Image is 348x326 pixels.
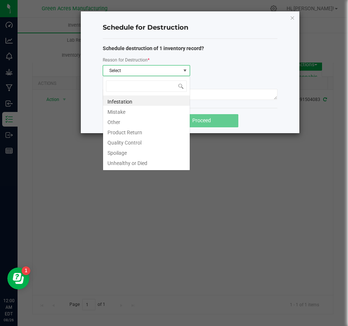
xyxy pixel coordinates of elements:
[103,65,181,76] span: Select
[103,57,150,63] label: Reason for Destruction
[103,23,277,33] h4: Schedule for Destruction
[7,267,29,289] iframe: Resource center
[103,45,204,51] strong: Schedule destruction of 1 inventory record?
[192,117,211,123] span: Proceed
[165,114,238,127] button: Proceed
[22,266,30,275] iframe: Resource center unread badge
